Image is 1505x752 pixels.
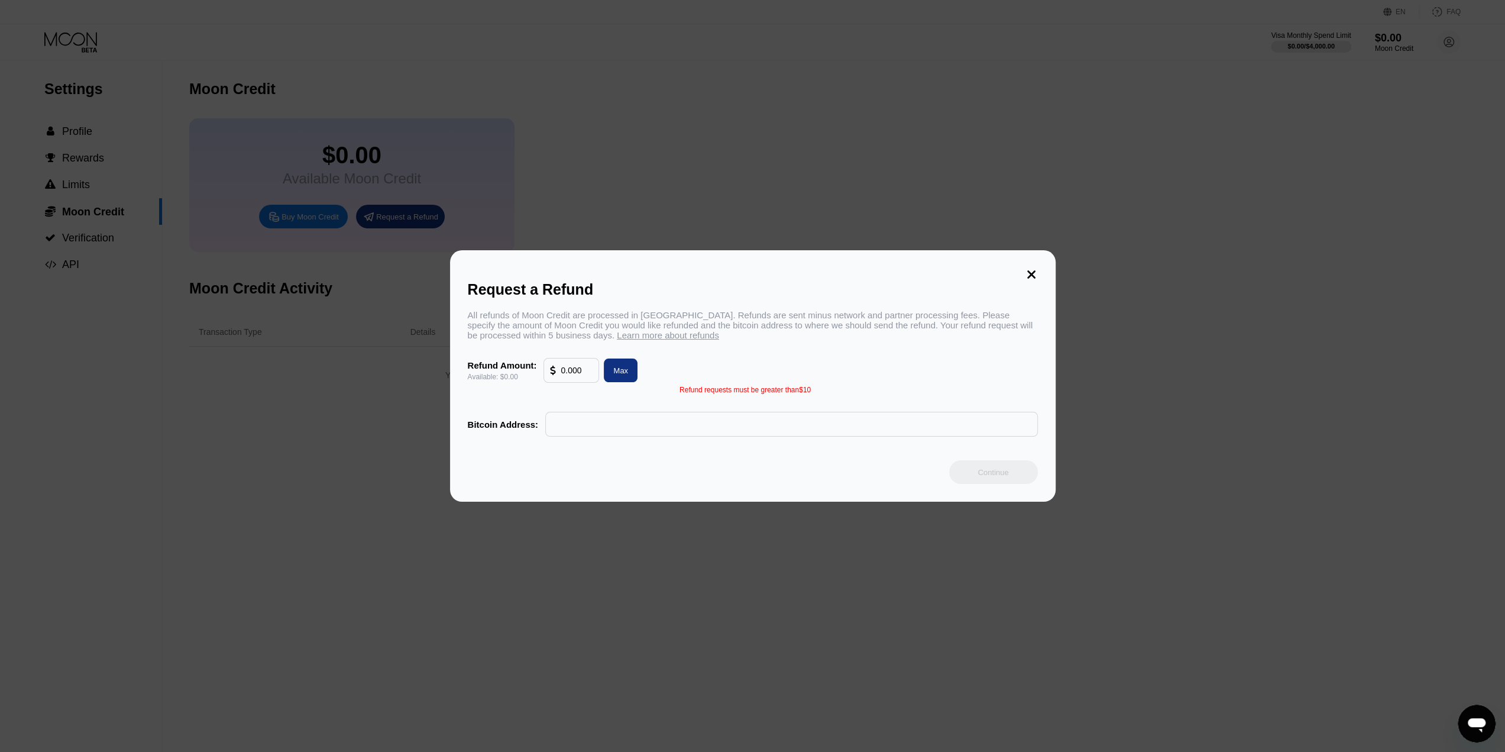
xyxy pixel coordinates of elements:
div: Max [599,359,637,382]
div: Bitcoin Address: [468,419,538,430]
input: 10.00 [561,359,593,382]
div: Refund requests must be greater than $10 [679,386,811,394]
div: Available: $0.00 [468,373,537,381]
div: Max [613,366,628,376]
div: Refund Amount: [468,360,537,370]
span: Learn more about refunds [617,330,719,340]
div: All refunds of Moon Credit are processed in [GEOGRAPHIC_DATA]. Refunds are sent minus network and... [468,310,1038,340]
div: Request a Refund [468,281,1038,298]
iframe: Button to launch messaging window [1458,705,1496,743]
